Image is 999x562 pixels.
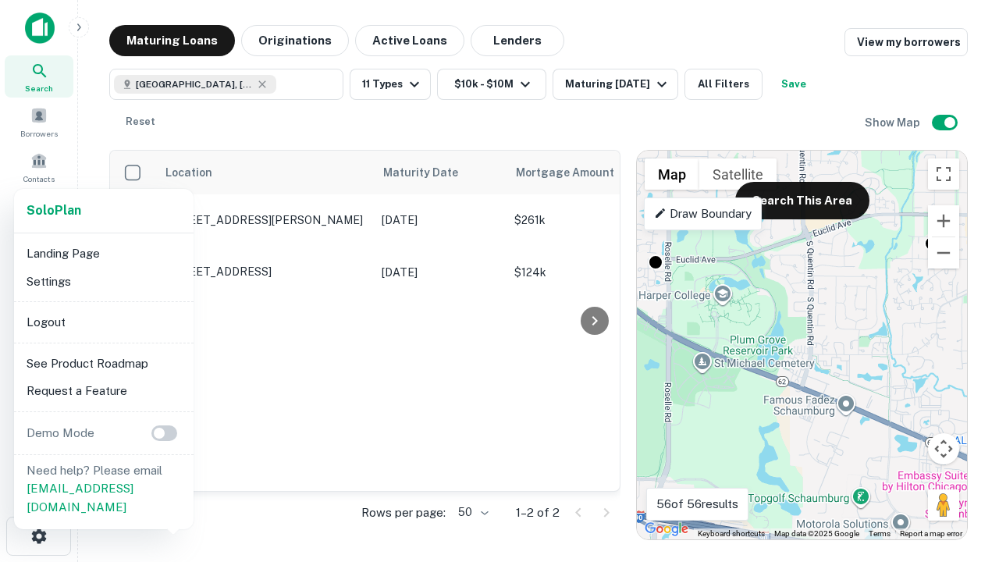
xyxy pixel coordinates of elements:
[921,437,999,512] iframe: Chat Widget
[20,350,187,378] li: See Product Roadmap
[20,424,101,443] p: Demo Mode
[27,203,81,218] strong: Solo Plan
[20,268,187,296] li: Settings
[27,201,81,220] a: SoloPlan
[27,461,181,517] p: Need help? Please email
[20,308,187,336] li: Logout
[20,377,187,405] li: Request a Feature
[20,240,187,268] li: Landing Page
[27,482,133,514] a: [EMAIL_ADDRESS][DOMAIN_NAME]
